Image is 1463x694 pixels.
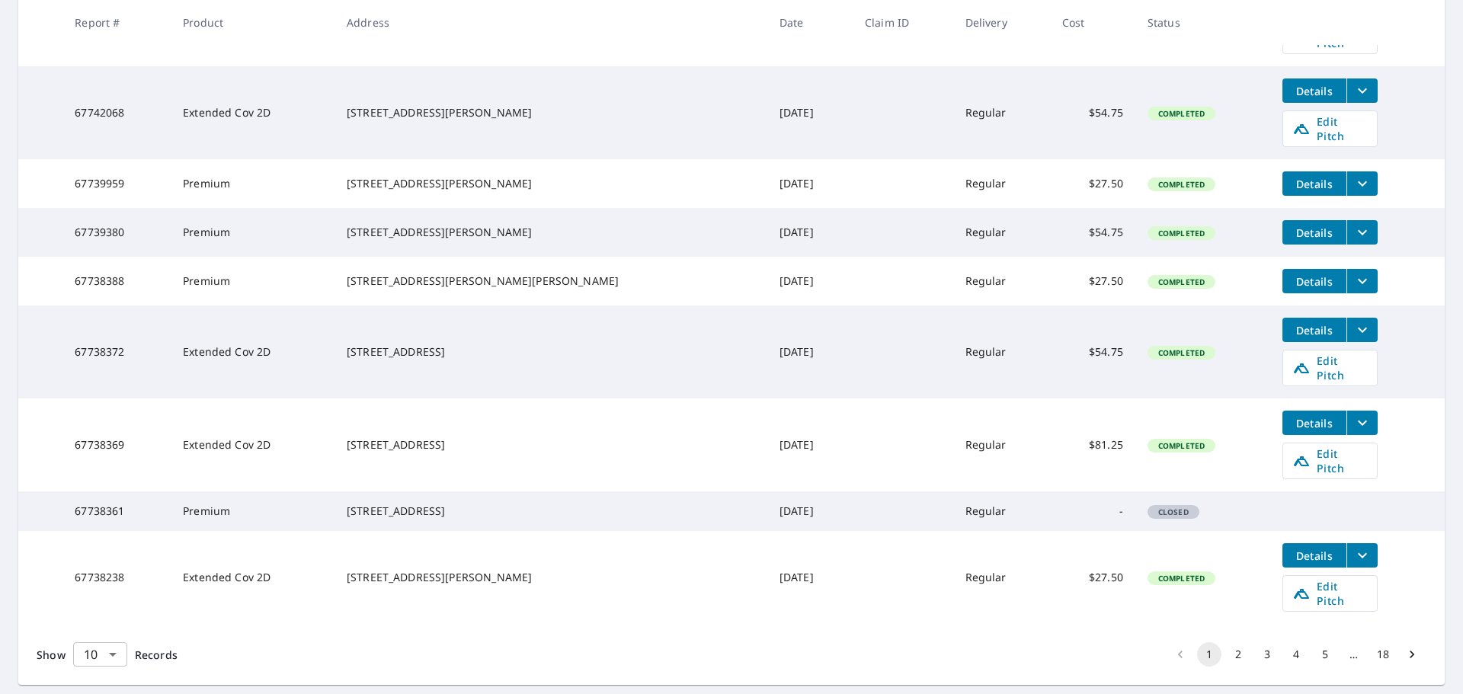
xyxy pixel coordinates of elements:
span: Details [1292,416,1337,430]
td: Regular [953,257,1050,305]
span: Details [1292,84,1337,98]
span: Completed [1149,440,1214,451]
button: detailsBtn-67742068 [1282,78,1346,103]
td: Regular [953,531,1050,624]
span: Completed [1149,179,1214,190]
button: detailsBtn-67739380 [1282,220,1346,245]
button: filesDropdownBtn-67739380 [1346,220,1378,245]
div: [STREET_ADDRESS] [347,344,755,360]
td: 67738361 [62,491,171,531]
div: [STREET_ADDRESS] [347,504,755,519]
td: [DATE] [767,159,853,208]
span: Details [1292,225,1337,240]
td: [DATE] [767,531,853,624]
button: Go to page 4 [1284,642,1308,667]
div: [STREET_ADDRESS] [347,437,755,453]
button: filesDropdownBtn-67742068 [1346,78,1378,103]
span: Closed [1149,507,1198,517]
div: … [1342,647,1366,662]
td: [DATE] [767,305,853,398]
span: Completed [1149,277,1214,287]
button: Go to next page [1400,642,1424,667]
td: Premium [171,159,335,208]
td: 67738369 [62,398,171,491]
td: [DATE] [767,491,853,531]
span: Details [1292,274,1337,289]
span: Completed [1149,573,1214,584]
td: Extended Cov 2D [171,66,335,159]
td: Extended Cov 2D [171,531,335,624]
div: [STREET_ADDRESS][PERSON_NAME] [347,176,755,191]
td: Extended Cov 2D [171,398,335,491]
td: - [1050,491,1135,531]
div: [STREET_ADDRESS][PERSON_NAME] [347,105,755,120]
td: Premium [171,491,335,531]
td: 67738372 [62,305,171,398]
button: filesDropdownBtn-67739959 [1346,171,1378,196]
td: $27.50 [1050,257,1135,305]
td: 67739380 [62,208,171,257]
td: $27.50 [1050,159,1135,208]
button: page 1 [1197,642,1221,667]
td: Regular [953,398,1050,491]
td: Regular [953,491,1050,531]
div: [STREET_ADDRESS][PERSON_NAME] [347,570,755,585]
span: Completed [1149,347,1214,358]
button: detailsBtn-67738372 [1282,318,1346,342]
span: Records [135,648,178,662]
button: Go to page 3 [1255,642,1279,667]
span: Details [1292,548,1337,563]
td: 67738388 [62,257,171,305]
a: Edit Pitch [1282,350,1378,386]
td: $54.75 [1050,305,1135,398]
a: Edit Pitch [1282,110,1378,147]
td: [DATE] [767,208,853,257]
td: Regular [953,66,1050,159]
button: detailsBtn-67738388 [1282,269,1346,293]
span: Edit Pitch [1292,353,1368,382]
span: Show [37,648,66,662]
button: Go to page 5 [1313,642,1337,667]
div: [STREET_ADDRESS][PERSON_NAME] [347,225,755,240]
td: Regular [953,305,1050,398]
td: [DATE] [767,257,853,305]
td: Regular [953,159,1050,208]
td: 67739959 [62,159,171,208]
span: Details [1292,323,1337,337]
td: $81.25 [1050,398,1135,491]
button: detailsBtn-67738369 [1282,411,1346,435]
span: Edit Pitch [1292,579,1368,608]
a: Edit Pitch [1282,443,1378,479]
button: filesDropdownBtn-67738372 [1346,318,1378,342]
td: 67742068 [62,66,171,159]
span: Completed [1149,108,1214,119]
span: Edit Pitch [1292,446,1368,475]
td: Extended Cov 2D [171,305,335,398]
button: detailsBtn-67738238 [1282,543,1346,568]
td: 67738238 [62,531,171,624]
td: $27.50 [1050,531,1135,624]
td: [DATE] [767,66,853,159]
td: $54.75 [1050,66,1135,159]
nav: pagination navigation [1166,642,1426,667]
div: Show 10 records [73,642,127,667]
button: Go to page 2 [1226,642,1250,667]
td: Regular [953,208,1050,257]
span: Edit Pitch [1292,114,1368,143]
button: Go to page 18 [1371,642,1395,667]
td: Premium [171,208,335,257]
button: filesDropdownBtn-67738369 [1346,411,1378,435]
td: $54.75 [1050,208,1135,257]
td: [DATE] [767,398,853,491]
td: Premium [171,257,335,305]
div: [STREET_ADDRESS][PERSON_NAME][PERSON_NAME] [347,273,755,289]
a: Edit Pitch [1282,575,1378,612]
div: 10 [73,633,127,676]
button: filesDropdownBtn-67738388 [1346,269,1378,293]
span: Details [1292,177,1337,191]
span: Completed [1149,228,1214,238]
button: detailsBtn-67739959 [1282,171,1346,196]
button: filesDropdownBtn-67738238 [1346,543,1378,568]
